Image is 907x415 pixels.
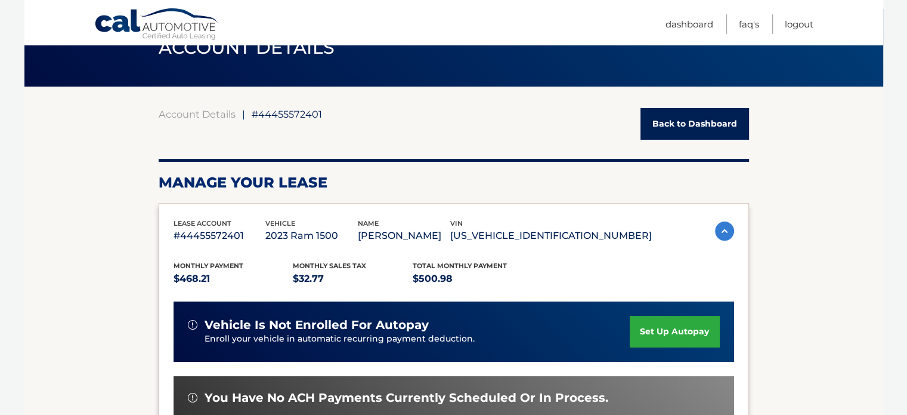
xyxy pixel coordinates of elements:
[159,36,335,59] span: ACCOUNT DETAILS
[358,228,450,244] p: [PERSON_NAME]
[159,174,749,192] h2: Manage Your Lease
[413,262,507,270] span: Total Monthly Payment
[785,14,813,34] a: Logout
[358,219,379,228] span: name
[293,262,366,270] span: Monthly sales Tax
[630,316,719,348] a: set up autopay
[94,8,219,42] a: Cal Automotive
[450,219,463,228] span: vin
[188,320,197,330] img: alert-white.svg
[640,108,749,140] a: Back to Dashboard
[188,393,197,402] img: alert-white.svg
[174,270,293,287] p: $468.21
[252,108,322,120] span: #44455572401
[293,270,413,287] p: $32.77
[739,14,759,34] a: FAQ's
[265,219,295,228] span: vehicle
[205,391,608,405] span: You have no ACH payments currently scheduled or in process.
[174,228,266,244] p: #44455572401
[265,228,358,244] p: 2023 Ram 1500
[242,108,245,120] span: |
[205,333,630,346] p: Enroll your vehicle in automatic recurring payment deduction.
[174,219,231,228] span: lease account
[665,14,713,34] a: Dashboard
[174,262,243,270] span: Monthly Payment
[413,270,533,287] p: $500.98
[450,228,652,244] p: [US_VEHICLE_IDENTIFICATION_NUMBER]
[205,318,429,333] span: vehicle is not enrolled for autopay
[715,222,734,241] img: accordion-active.svg
[159,108,236,120] a: Account Details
